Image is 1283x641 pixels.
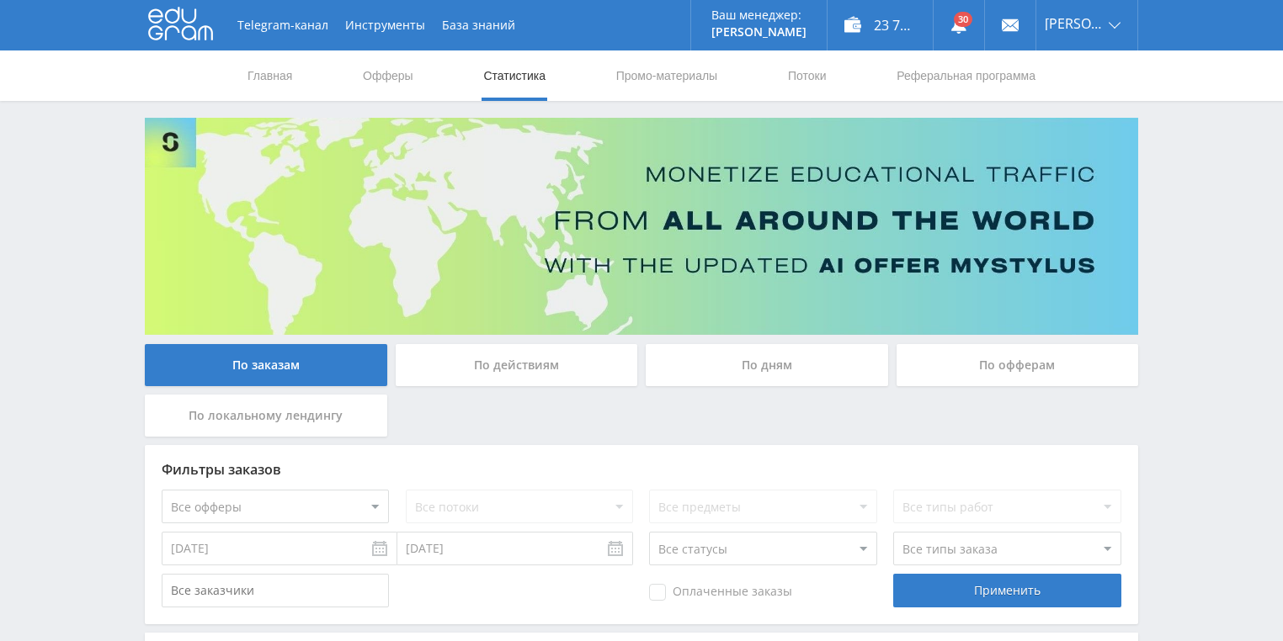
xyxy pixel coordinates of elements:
[145,344,387,386] div: По заказам
[897,344,1139,386] div: По офферам
[162,462,1121,477] div: Фильтры заказов
[246,50,294,101] a: Главная
[895,50,1037,101] a: Реферальная программа
[482,50,547,101] a: Статистика
[361,50,415,101] a: Офферы
[145,118,1138,335] img: Banner
[711,25,807,39] p: [PERSON_NAME]
[711,8,807,22] p: Ваш менеджер:
[396,344,638,386] div: По действиям
[145,395,387,437] div: По локальному лендингу
[646,344,888,386] div: По дням
[893,574,1121,607] div: Применить
[786,50,828,101] a: Потоки
[615,50,719,101] a: Промо-материалы
[1045,17,1104,30] span: [PERSON_NAME]
[649,584,792,601] span: Оплаченные заказы
[162,574,389,607] input: Все заказчики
